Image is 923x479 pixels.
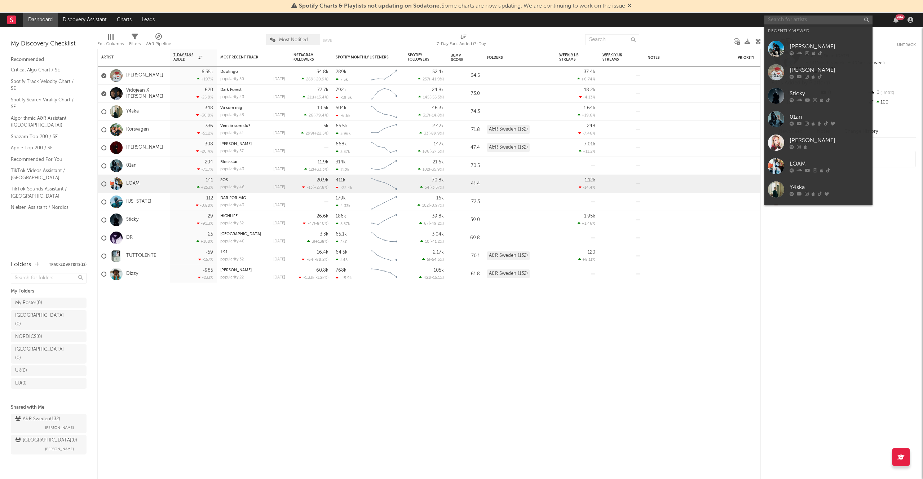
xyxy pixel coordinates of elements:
input: Search for folders... [11,273,87,284]
span: -41.2 % [430,240,443,244]
div: 100 [868,98,916,107]
span: [PERSON_NAME] [45,445,74,453]
div: Dark Forest [220,88,285,92]
div: A&R Sweden (132) [487,251,530,260]
div: A&R Sweden (132) [487,143,530,152]
div: 5.57k [336,221,350,226]
div: 73.0 [451,89,480,98]
div: [DATE] [273,131,285,135]
div: NORDICS ( 0 ) [15,333,42,341]
svg: Chart title [368,121,401,139]
span: 257 [423,78,429,82]
span: -20.9 % [314,78,327,82]
div: [GEOGRAPHIC_DATA] ( 0 ) [15,311,66,329]
div: 1.64k [584,106,595,110]
span: +27.8 % [314,186,327,190]
div: Duolingo [220,70,285,74]
input: Search... [585,34,639,45]
div: +8.11 % [578,257,595,262]
div: My Roster ( 0 ) [15,299,42,307]
div: 289k [336,70,346,74]
div: 668k [336,142,347,146]
div: -30.8 % [196,113,213,118]
div: +253 % [197,185,213,190]
div: ( ) [304,113,328,118]
div: popularity: 57 [220,149,244,153]
span: +22.5 % [314,132,327,136]
div: popularity: 52 [220,221,244,225]
div: 204 [205,160,213,164]
div: ( ) [307,239,328,244]
div: 26.6k [317,214,328,219]
a: Apple Top 200 / SE [11,144,79,152]
div: 20.9k [317,178,328,183]
span: 3 [312,240,314,244]
div: [DATE] [273,95,285,99]
a: 01an [126,163,137,169]
div: 7.01k [584,142,595,146]
div: 1.12k [585,178,595,183]
a: SOS [220,178,228,182]
a: Blockstar [220,160,238,164]
div: Filters [129,40,141,48]
div: 37.4k [584,70,595,74]
a: [PERSON_NAME] [764,131,873,154]
div: 99 + [896,14,905,20]
span: -47 [308,222,314,226]
div: -157 % [198,257,213,262]
div: 25 [208,232,213,237]
span: 10 [425,240,429,244]
span: -3.57 % [430,186,443,190]
div: Berlin [220,232,285,236]
span: -35.9 % [430,168,443,172]
div: -22.4k [336,185,352,190]
div: -14.4 % [579,185,595,190]
div: 147k [434,142,444,146]
a: DÄR FÖR MIG [220,196,246,200]
a: [GEOGRAPHIC_DATA](0) [11,310,87,330]
div: 34.8k [317,70,328,74]
div: ( ) [418,95,444,100]
div: Folders [487,56,541,60]
div: A&R Sweden (132) [487,125,530,134]
a: UK(0) [11,365,87,376]
svg: Chart title [368,229,401,247]
div: 2.17k [433,250,444,255]
div: Recently Viewed [768,27,869,35]
div: 70.5 [451,162,480,170]
div: 16.4k [317,250,328,255]
div: 65.1k [336,232,347,237]
a: Leads [137,13,160,27]
svg: Chart title [368,85,401,103]
div: -6.6k [336,113,350,118]
a: [PERSON_NAME] [764,61,873,84]
div: [DATE] [273,167,285,171]
a: TikTok Sounds Assistant / [GEOGRAPHIC_DATA] [11,185,79,200]
div: Blockstar [220,160,285,164]
div: 70.1 [451,252,480,260]
span: 186 [423,150,429,154]
a: [GEOGRAPHIC_DATA](0) [11,344,87,364]
div: 4.33k [336,203,350,208]
div: -25.8 % [196,95,213,100]
button: Tracked Artists(12) [49,263,87,267]
div: 6.35k [202,70,213,74]
div: -51.2 % [197,131,213,136]
div: EU ( 0 ) [15,379,27,388]
div: 3.3k [320,232,328,237]
div: 52.4k [432,70,444,74]
div: 314k [336,160,346,164]
div: Jump Score [451,53,469,62]
a: DR [126,235,133,241]
span: Weekly UK Streams [602,53,630,62]
a: [GEOGRAPHIC_DATA] [220,232,261,236]
span: -41.9 % [430,78,443,82]
div: Sticky [790,89,869,98]
div: 29 [208,214,213,219]
span: -27.3 % [430,150,443,154]
div: 41.4 [451,180,480,188]
span: 102 [422,204,429,208]
span: [PERSON_NAME] [45,423,74,432]
div: 18.2k [584,88,595,92]
div: 7-Day Fans Added (7-Day Fans Added) [437,40,491,48]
